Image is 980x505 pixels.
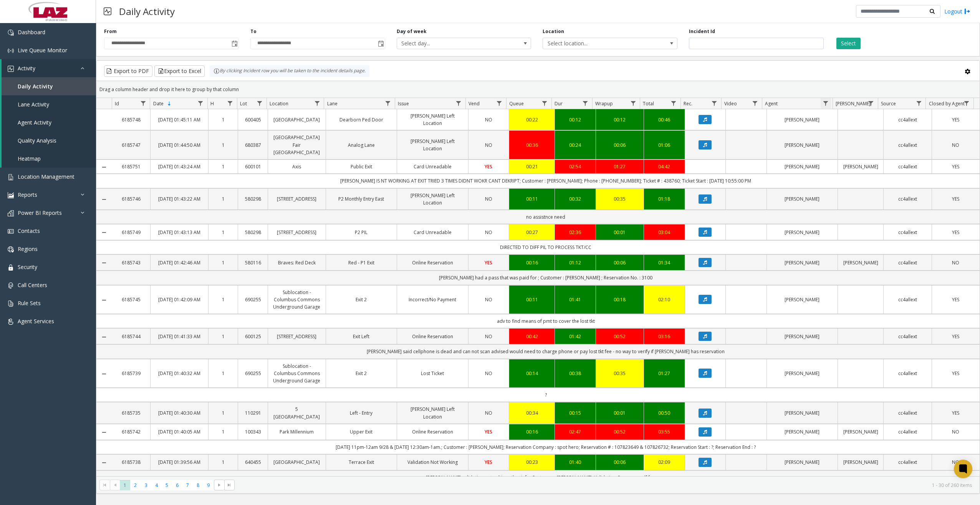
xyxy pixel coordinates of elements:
a: 00:14 [514,370,550,377]
a: cc4allext [888,409,927,417]
a: Red - P1 Exit [331,259,392,266]
a: [STREET_ADDRESS] [273,229,321,236]
td: [PERSON_NAME] said cellphone is dead and can not scan advised would need to charge phone or pay l... [112,344,980,359]
div: 00:06 [601,141,639,149]
div: 00:27 [514,229,550,236]
a: Dearborn Ped Door [331,116,392,123]
a: NO [473,333,505,340]
img: 'icon' [8,66,14,72]
a: [DATE] 01:42:46 AM [155,259,203,266]
a: NO [473,229,505,236]
a: Total Filter Menu [669,98,679,108]
button: Select [836,38,861,49]
a: 01:27 [601,163,639,170]
span: NO [485,410,492,416]
a: Closed by Agent Filter Menu [962,98,972,108]
a: [PERSON_NAME] [843,163,879,170]
img: 'icon' [8,246,14,252]
a: Exit Left [331,333,392,340]
span: Agent Services [18,317,54,325]
div: 00:34 [514,409,550,417]
span: Location Management [18,173,74,180]
button: Export to PDF [104,65,152,77]
img: 'icon' [8,319,14,325]
td: [PERSON_NAME] had a pass that was paid for ; Customer : [PERSON_NAME] ; Reservation No. : 3100 [112,271,980,285]
a: [GEOGRAPHIC_DATA] [273,116,321,123]
div: 00:22 [514,116,550,123]
a: 1 [213,259,233,266]
a: Agent Activity [2,113,96,131]
a: 600405 [243,116,263,123]
a: YES [937,116,975,123]
a: 02:10 [649,296,680,303]
a: 00:01 [601,229,639,236]
span: NO [485,116,492,123]
a: Collapse Details [96,297,112,303]
span: YES [952,333,959,340]
a: Id Filter Menu [138,98,148,108]
a: [PERSON_NAME] Left Location [402,138,464,152]
a: Online Reservation [402,333,464,340]
a: Collapse Details [96,164,112,170]
a: Sublocation - Columbus Commons Underground Garage [273,289,321,311]
a: [DATE] 01:44:50 AM [155,141,203,149]
a: [PERSON_NAME] [771,370,833,377]
a: NO [473,409,505,417]
span: Dashboard [18,28,45,36]
a: [PERSON_NAME] [771,116,833,123]
a: 6185739 [116,370,146,377]
span: NO [952,259,959,266]
a: NO [937,141,975,149]
a: Agent Filter Menu [821,98,831,108]
a: Card Unreadable [402,163,464,170]
a: [PERSON_NAME] [771,333,833,340]
a: 1 [213,195,233,203]
a: Collapse Details [96,196,112,203]
a: Public Exit [331,163,392,170]
div: 01:06 [649,141,680,149]
span: YES [952,229,959,236]
img: 'icon' [8,228,14,234]
td: no assistnce need [112,210,980,224]
a: Rec. Filter Menu [709,98,720,108]
a: 680387 [243,141,263,149]
a: 00:11 [514,296,550,303]
a: 00:15 [560,409,591,417]
a: cc4allext [888,195,927,203]
a: 1 [213,229,233,236]
span: Heatmap [18,155,41,162]
span: YES [952,370,959,377]
a: 00:12 [560,116,591,123]
a: Online Reservation [402,259,464,266]
a: [STREET_ADDRESS] [273,333,321,340]
div: 00:42 [514,333,550,340]
div: 03:16 [649,333,680,340]
a: 00:38 [560,370,591,377]
div: 01:34 [649,259,680,266]
a: 6185747 [116,141,146,149]
a: 1 [213,116,233,123]
a: cc4allext [888,333,927,340]
a: Wrapup Filter Menu [628,98,638,108]
a: 00:18 [601,296,639,303]
span: NO [485,196,492,202]
a: [DATE] 01:43:22 AM [155,195,203,203]
a: 00:35 [601,370,639,377]
a: 6185746 [116,195,146,203]
span: Toggle popup [230,38,238,49]
a: 6185745 [116,296,146,303]
a: 01:42 [560,333,591,340]
a: 00:32 [560,195,591,203]
span: YES [952,196,959,202]
a: Location Filter Menu [312,98,322,108]
a: Issue Filter Menu [454,98,464,108]
span: YES [485,163,492,170]
a: [PERSON_NAME] Left Location [402,405,464,420]
a: 00:16 [514,259,550,266]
